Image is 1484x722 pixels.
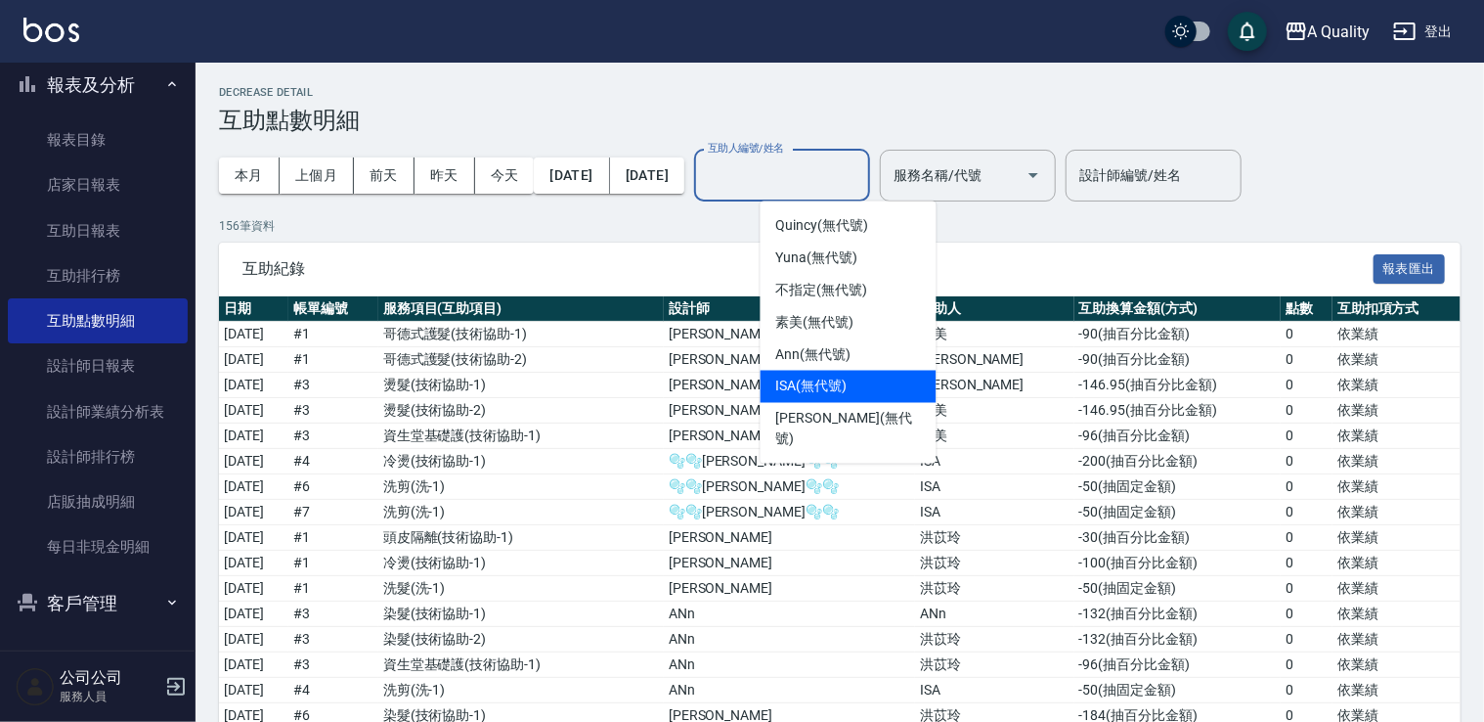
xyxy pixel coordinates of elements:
td: ISA [915,474,1074,500]
td: [DATE] [219,576,288,602]
td: 依業績 [1332,449,1461,474]
td: [DATE] [219,551,288,576]
td: [DATE] [219,525,288,551]
td: ISA [915,500,1074,525]
td: ANn [915,602,1074,627]
td: 依業績 [1332,525,1461,551]
td: # 7 [288,500,378,525]
td: -100 ( 抽百分比金額 ) [1074,551,1281,576]
td: ANn [664,678,915,703]
td: # 1 [288,525,378,551]
button: 上個月 [280,158,354,194]
td: # 1 [288,551,378,576]
td: 燙髮 ( 技術協助-1 ) [378,373,664,398]
td: 依業績 [1332,373,1461,398]
th: 互助人 [915,296,1074,322]
td: [DATE] [219,474,288,500]
td: [PERSON_NAME] [664,322,915,347]
th: 設計師 [664,296,915,322]
a: 互助排行榜 [8,253,188,298]
button: 前天 [354,158,415,194]
td: 0 [1281,474,1332,500]
td: 洪苡玲 [915,653,1074,678]
th: 互助扣項方式 [1332,296,1461,322]
a: 設計師排行榜 [8,434,188,479]
td: # 3 [288,627,378,653]
span: 互助紀錄 [242,259,1374,279]
td: # 3 [288,424,378,449]
td: [DATE] [219,398,288,424]
td: 依業績 [1332,678,1461,703]
h3: 互助點數明細 [219,107,1461,134]
span: ISA (無代號) [776,377,848,397]
td: -50 ( 抽固定金額 ) [1074,474,1281,500]
td: ANn [664,602,915,627]
td: 0 [1281,373,1332,398]
td: [DATE] [219,449,288,474]
td: # 3 [288,373,378,398]
td: 依業績 [1332,500,1461,525]
button: 客戶管理 [8,578,188,629]
td: 0 [1281,500,1332,525]
td: [DATE] [219,602,288,627]
td: 0 [1281,424,1332,449]
a: 報表目錄 [8,117,188,162]
td: 依業績 [1332,322,1461,347]
td: 0 [1281,653,1332,678]
td: -96 ( 抽百分比金額 ) [1074,424,1281,449]
button: 登出 [1385,14,1461,50]
td: [PERSON_NAME] [664,576,915,602]
td: 頭皮隔離 ( 技術協助-1 ) [378,525,664,551]
td: 0 [1281,398,1332,424]
td: 哥德式護髮 ( 技術協助-1 ) [378,322,664,347]
td: 依業績 [1332,424,1461,449]
td: 洪苡玲 [915,627,1074,653]
td: # 3 [288,653,378,678]
td: -50 ( 抽固定金額 ) [1074,500,1281,525]
td: 🫧🫧[PERSON_NAME]🫧🫧 [664,474,915,500]
td: -90 ( 抽百分比金額 ) [1074,322,1281,347]
span: Ann (無代號) [776,344,851,365]
td: [DATE] [219,322,288,347]
td: 冷燙 ( 技術協助-1 ) [378,551,664,576]
th: 服務項目(互助項目) [378,296,664,322]
td: [DATE] [219,653,288,678]
td: 依業績 [1332,474,1461,500]
th: 點數 [1281,296,1332,322]
td: 染髮 ( 技術協助-2 ) [378,627,664,653]
p: 156 筆資料 [219,217,1461,235]
td: [DATE] [219,627,288,653]
td: [DATE] [219,500,288,525]
td: -90 ( 抽百分比金額 ) [1074,347,1281,373]
td: 0 [1281,525,1332,551]
td: # 3 [288,602,378,627]
a: 設計師日報表 [8,343,188,388]
p: 服務人員 [60,688,159,705]
td: -146.95 ( 抽百分比金額 ) [1074,373,1281,398]
button: A Quality [1277,12,1378,52]
h5: 公司公司 [60,668,159,688]
td: 染髮 ( 技術協助-1 ) [378,602,664,627]
td: 0 [1281,576,1332,602]
td: # 4 [288,678,378,703]
td: ISA [915,449,1074,474]
td: 素美 [915,398,1074,424]
button: [DATE] [610,158,684,194]
button: 本月 [219,158,280,194]
button: 報表匯出 [1374,254,1446,285]
td: 0 [1281,322,1332,347]
td: # 6 [288,474,378,500]
td: 洪苡玲 [915,525,1074,551]
div: A Quality [1308,20,1371,44]
button: Open [1018,159,1049,191]
a: 店販抽成明細 [8,479,188,524]
td: 依業績 [1332,627,1461,653]
td: 依業績 [1332,602,1461,627]
td: [PERSON_NAME] [915,373,1074,398]
td: [PERSON_NAME] [915,347,1074,373]
td: 資生堂基礎護 ( 技術協助-1 ) [378,653,664,678]
td: 依業績 [1332,576,1461,602]
label: 互助人編號/姓名 [708,141,784,156]
td: -132 ( 抽百分比金額 ) [1074,627,1281,653]
td: 🫧🫧[PERSON_NAME]🫧🫧 [664,449,915,474]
